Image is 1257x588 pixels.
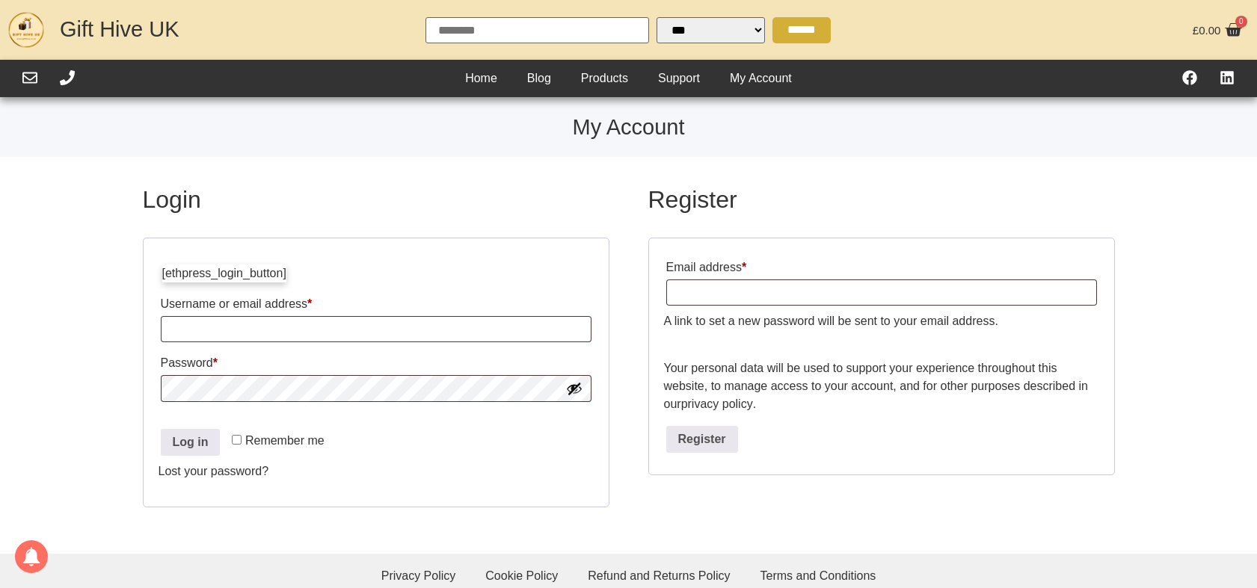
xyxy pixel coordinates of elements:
button: Show password [566,380,583,397]
a: £0.00 0 [1189,17,1246,43]
a: Terms and Conditions [746,569,891,584]
a: Privacy Policy [366,569,471,584]
div: [ethpress_login_button] [162,264,286,282]
a: Lost your password? [159,465,269,477]
label: Password [161,351,591,375]
img: GHUK-Site-Icon-2024-2 [7,11,45,49]
span: Remember me [245,434,325,447]
label: Username or email address [161,292,591,316]
a: Home [450,67,512,90]
a: Refund and Returns Policy [573,569,745,584]
div: Call Us [60,70,75,87]
input: Remember me [232,435,242,445]
p: A link to set a new password will be sent to your email address. [664,312,1099,330]
a: Support [643,67,715,90]
a: Call Us [60,70,75,85]
h2: Register [648,185,1115,214]
p: Your personal data will be used to support your experience throughout this website, to manage acc... [664,359,1099,413]
bdi: 0.00 [1193,24,1221,37]
a: Email Us [22,70,37,85]
a: Cookie Policy [470,569,573,584]
h1: My Account [7,117,1250,138]
a: Find Us On LinkedIn [1220,70,1235,85]
a: privacy policy [681,397,753,410]
h2: Login [143,185,609,214]
button: Log in [161,429,221,456]
nav: Header Menu [450,67,807,90]
a: Products [566,67,643,90]
button: Register [666,426,738,453]
span: £ [1193,24,1199,37]
label: Email address [666,256,1097,279]
a: Gift Hive UK [60,17,179,41]
a: Blog [512,67,566,90]
a: Visit our Facebook Page [1182,70,1197,85]
a: My Account [715,67,807,90]
span: 0 [1235,16,1247,28]
nav: Menu [366,569,891,584]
